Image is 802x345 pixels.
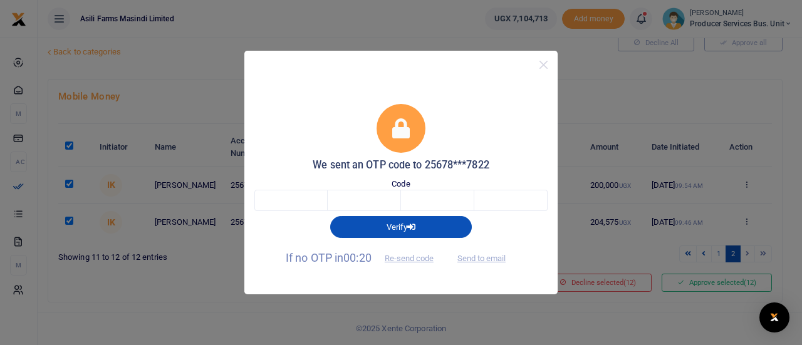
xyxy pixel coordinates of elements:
[534,56,553,74] button: Close
[759,302,789,332] div: Open Intercom Messenger
[286,251,444,264] span: If no OTP in
[343,251,372,264] span: 00:20
[254,159,548,172] h5: We sent an OTP code to 25678***7822
[392,178,410,190] label: Code
[330,216,472,237] button: Verify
